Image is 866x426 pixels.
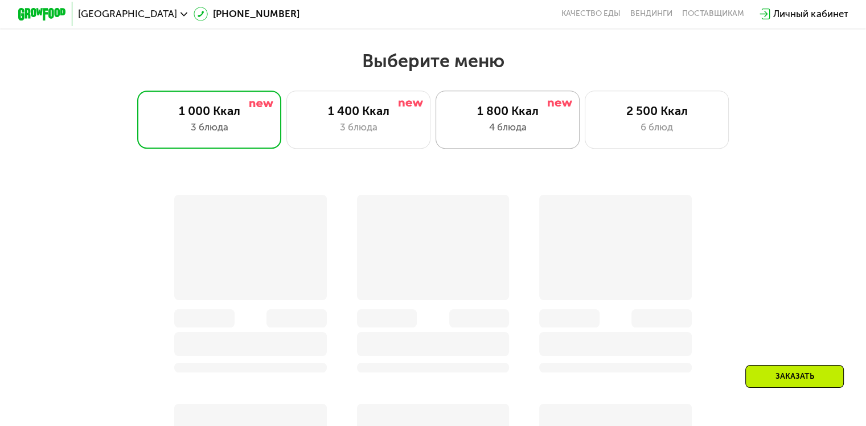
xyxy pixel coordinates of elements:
[150,104,269,118] div: 1 000 Ккал
[448,120,567,134] div: 4 блюда
[597,104,716,118] div: 2 500 Ккал
[194,7,299,21] a: [PHONE_NUMBER]
[630,9,672,19] a: Вендинги
[597,120,716,134] div: 6 блюд
[78,9,177,19] span: [GEOGRAPHIC_DATA]
[150,120,269,134] div: 3 блюда
[773,7,848,21] div: Личный кабинет
[561,9,621,19] a: Качество еды
[682,9,744,19] div: поставщикам
[299,120,418,134] div: 3 блюда
[448,104,567,118] div: 1 800 Ккал
[745,365,844,388] div: Заказать
[39,50,828,72] h2: Выберите меню
[299,104,418,118] div: 1 400 Ккал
